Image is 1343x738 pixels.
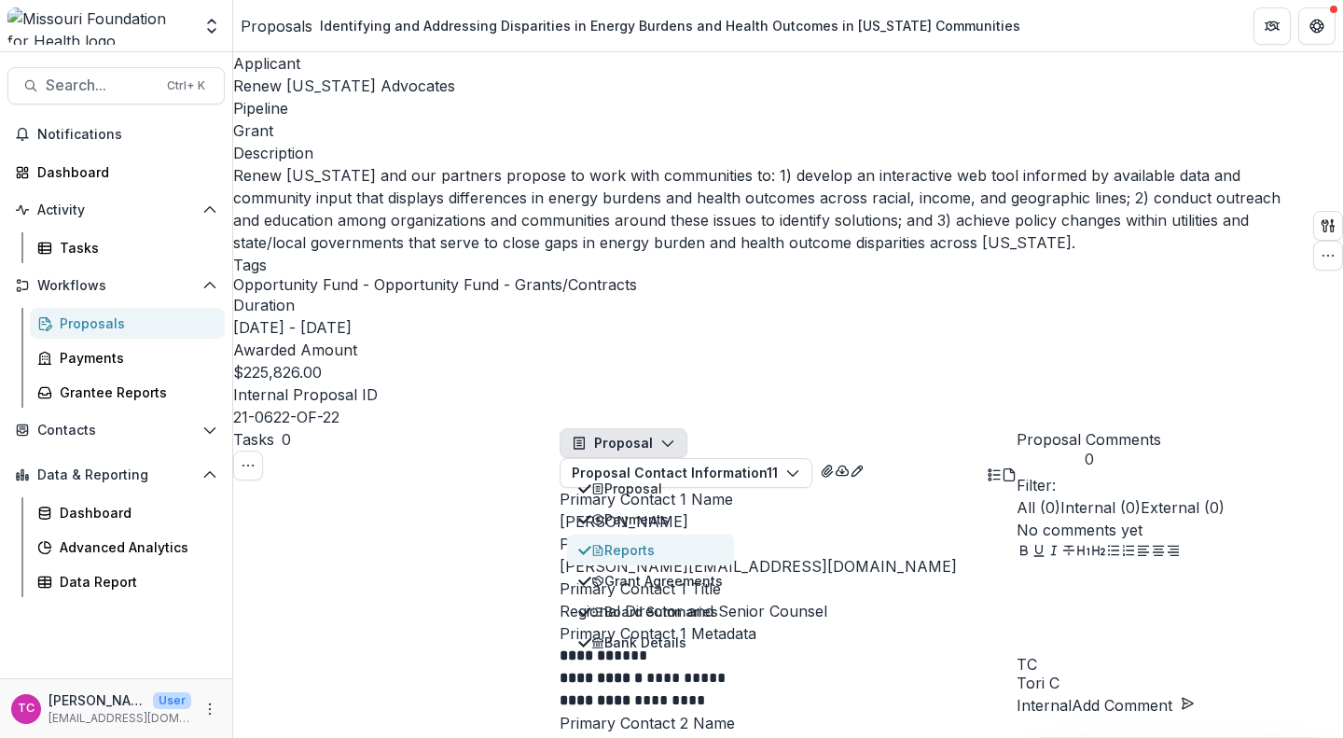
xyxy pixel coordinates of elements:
p: Tori C [1017,672,1343,694]
p: $225,826.00 [233,361,322,383]
span: Search... [46,77,156,94]
h3: Tasks [233,428,274,451]
p: [PERSON_NAME] [560,510,1017,533]
div: Proposal [591,479,723,498]
p: [DATE] - [DATE] [233,316,352,339]
span: Contacts [37,423,195,439]
button: Add Comment [1072,694,1195,717]
span: External ( 0 ) [1141,498,1225,517]
span: 0 [282,430,291,449]
button: Bold [1017,541,1031,564]
span: Activity [37,202,195,218]
a: Dashboard [30,497,225,528]
button: Bullet List [1106,541,1121,564]
p: Primary Contact 1 Metadata [560,622,1017,645]
p: [PERSON_NAME] [48,690,145,710]
div: Tori Cope [1017,657,1343,672]
button: Ordered List [1121,541,1136,564]
button: Italicize [1046,541,1061,564]
div: Ctrl + K [163,76,209,96]
div: Data Report [60,572,210,592]
div: Tori Cope [18,703,35,715]
p: Pipeline [233,97,1306,119]
p: [EMAIL_ADDRESS][DOMAIN_NAME] [48,710,191,727]
p: Applicant [233,52,1306,75]
nav: breadcrumb [241,12,1028,39]
button: Plaintext view [987,462,1002,484]
div: Payments [591,509,723,529]
p: Awarded Amount [233,339,1306,361]
button: Proposal Comments [1017,428,1161,468]
button: Proposal Contact Information11 [560,458,812,488]
p: Regional Director and Senior Counsel [560,600,1017,622]
span: All ( 0 ) [1017,498,1060,517]
p: User [153,692,191,709]
button: PDF view [1002,462,1017,484]
span: 0 [1017,451,1161,468]
button: Open Activity [7,195,225,225]
button: Align Left [1136,541,1151,564]
button: Underline [1031,541,1046,564]
div: Bank Details [591,633,723,652]
button: Open entity switcher [199,7,225,45]
div: Grantee Reports [60,383,210,402]
div: Payments [60,348,210,368]
p: 21-0622-OF-22 [233,406,339,428]
span: Workflows [37,278,195,294]
a: Proposals [30,308,225,339]
button: More [199,698,221,720]
button: Internal [1017,694,1072,717]
button: Open Data & Reporting [7,460,225,490]
div: Reports [591,540,723,560]
p: Duration [233,294,1306,316]
button: Get Help [1298,7,1336,45]
a: Grantee Reports [30,377,225,408]
div: Identifying and Addressing Disparities in Energy Burdens and Health Outcomes in [US_STATE] Commun... [320,16,1020,35]
p: Internal Proposal ID [233,383,1306,406]
span: Data & Reporting [37,467,195,483]
button: Heading 1 [1076,541,1091,564]
a: Data Report [30,566,225,597]
a: Proposals [241,15,312,37]
p: Primary Contact 2 Name [560,712,1017,734]
button: Heading 2 [1091,541,1106,564]
button: Notifications [7,119,225,149]
p: Tags [233,254,1306,276]
div: Dashboard [37,162,210,182]
span: Internal ( 0 ) [1060,498,1141,517]
img: Missouri Foundation for Health logo [7,7,191,45]
p: Primary Contact 1 Name [560,488,1017,510]
p: No comments yet [1017,519,1343,541]
div: Board Summaries [591,602,723,621]
p: Renew [US_STATE] and our partners propose to work with communities to: 1) develop an interactive ... [233,164,1306,254]
span: Notifications [37,127,217,143]
span: Opportunity Fund - Opportunity Fund - Grants/Contracts [233,276,637,294]
button: Edit as form [850,458,865,480]
a: Advanced Analytics [30,532,225,563]
a: Renew [US_STATE] Advocates [233,77,455,95]
button: Open Contacts [7,415,225,445]
p: Description [233,142,1306,164]
div: Dashboard [60,503,210,522]
button: View Attached Files [820,458,835,480]
p: Primary Contact 1 Title [560,578,1017,600]
div: Tasks [60,238,210,258]
a: Payments [30,342,225,373]
button: Open Workflows [7,271,225,300]
div: Grant Agreements [591,571,723,591]
button: Align Right [1166,541,1181,564]
p: Primary Contact 1 Email [560,533,1017,555]
button: Align Center [1151,541,1166,564]
button: Partners [1253,7,1291,45]
button: Strike [1061,541,1076,564]
button: Toggle View Cancelled Tasks [233,451,263,480]
a: Dashboard [7,157,225,188]
button: Proposal [560,428,687,458]
a: [PERSON_NAME][EMAIL_ADDRESS][DOMAIN_NAME] [560,557,957,576]
p: Grant [233,119,273,142]
div: Advanced Analytics [60,537,210,557]
button: Search... [7,67,225,104]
